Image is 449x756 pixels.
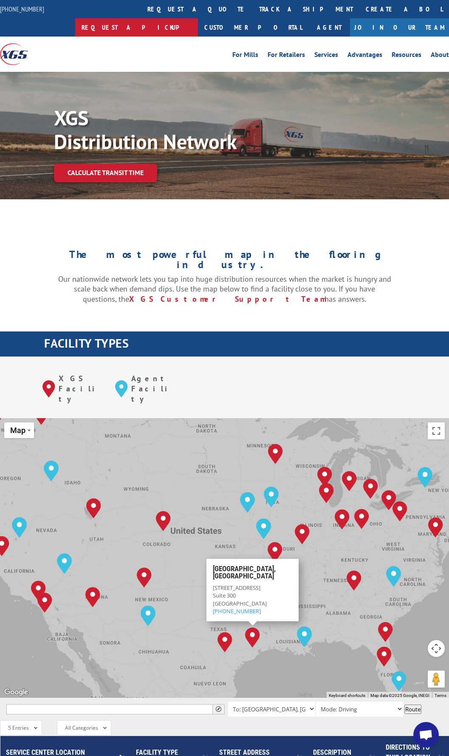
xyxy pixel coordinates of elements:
[347,570,361,591] div: Tunnel Hill, GA
[75,18,198,37] a: Request a pickup
[393,501,407,521] div: Pittsburgh, PA
[329,693,365,699] button: Keyboard shortcuts
[2,687,30,698] img: Google
[37,592,52,613] div: San Diego, CA
[129,294,325,304] a: XGS Customer Support Team
[319,483,334,503] div: Chicago, IL
[428,422,445,439] button: Toggle fullscreen view
[295,524,310,544] div: St. Louis, MO
[268,542,282,562] div: Springfield, MO
[335,509,350,529] div: Indianapolis, IN
[10,426,25,435] span: Map
[428,671,445,688] button: Drag Pegman onto the map to open Street View
[86,498,101,518] div: Salt Lake City, UT
[58,274,391,304] p: Our nationwide network lets you tap into huge distribution resources when the market is hungry an...
[232,51,258,61] a: For Mills
[268,51,305,61] a: For Retailers
[347,51,382,61] a: Advantages
[213,584,260,592] span: [STREET_ADDRESS]
[392,671,407,691] div: Miami, FL
[386,566,401,586] div: Charlotte, NC
[317,467,332,487] div: Milwaukee, WI
[289,563,295,569] span: Close
[378,622,393,642] div: Jacksonville, FL
[268,444,283,464] div: Minneapolis, MN
[216,706,221,712] span: 
[217,632,232,652] div: San Antonio, TX
[370,693,429,698] span: Map data ©2025 Google, INEGI
[59,374,102,404] p: XGS Facility
[392,51,421,61] a: Resources
[308,18,350,37] a: Agent
[404,705,421,714] button: Route
[198,18,308,37] a: Customer Portal
[156,511,171,531] div: Denver, CO
[363,479,378,499] div: Detroit, MI
[131,374,175,404] p: Agent Facility
[431,51,449,61] a: About
[245,627,260,648] div: Houston, TX
[342,471,357,491] div: Grand Rapids, MI
[31,580,46,601] div: Chino, CA
[212,704,225,714] button: 
[54,106,309,153] p: XGS Distribution Network
[354,509,369,529] div: Dayton, OH
[137,567,152,588] div: Albuquerque, NM
[413,722,439,748] div: Open chat
[65,724,98,731] span: All Categories
[213,600,267,607] span: [GEOGRAPHIC_DATA]
[297,626,312,647] div: New Orleans, LA
[428,517,443,538] div: Baltimore, MD
[256,518,271,539] div: Kansas City, MO
[213,607,261,615] a: [PHONE_NUMBER]
[2,687,30,698] a: Open this area in Google Maps (opens a new window)
[85,587,100,607] div: Phoenix, AZ
[213,566,292,584] h3: [GEOGRAPHIC_DATA], [GEOGRAPHIC_DATA]
[381,490,396,510] div: Cleveland, OH
[12,517,27,538] div: Reno, NV
[350,18,449,37] a: Join Our Team
[58,249,391,274] h1: The most powerful map in the flooring industry.
[4,422,34,438] button: Change map style
[418,467,432,487] div: Rochester, NY
[428,640,445,657] button: Map camera controls
[264,487,279,507] div: Des Moines, IA
[377,646,392,667] div: Lakeland, FL
[57,553,72,574] div: Las Vegas, NV
[44,461,59,481] div: Boise, ID
[44,337,449,354] h1: FACILITY TYPES
[435,693,446,698] a: Terms
[141,606,155,626] div: El Paso, TX
[314,51,338,61] a: Services
[54,164,157,182] a: Calculate transit time
[240,492,255,512] div: Omaha, NE
[8,724,29,731] span: 5 Entries
[213,592,236,600] span: Suite 300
